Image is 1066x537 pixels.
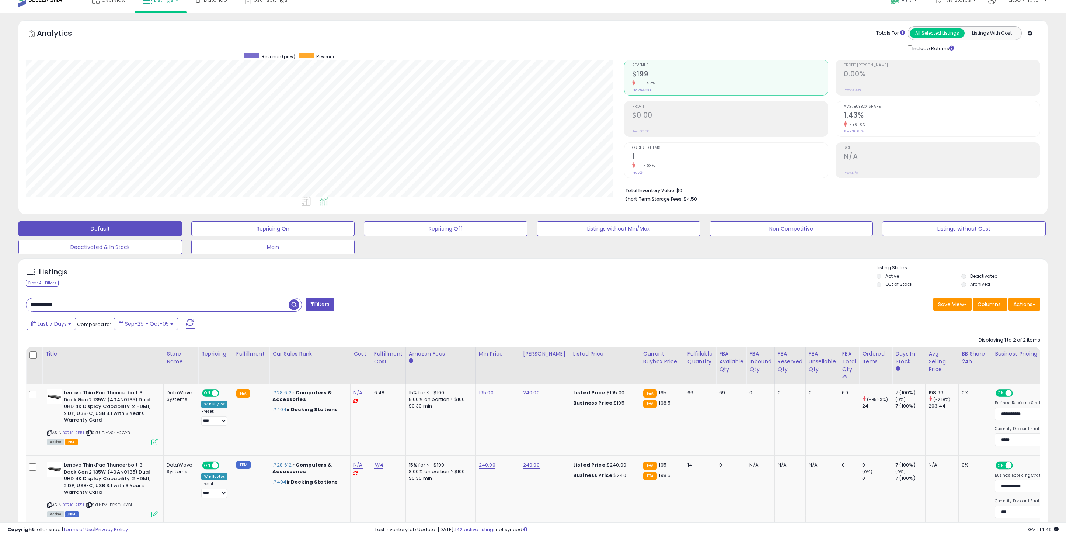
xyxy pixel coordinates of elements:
div: 69 [719,389,741,396]
div: 66 [687,389,710,396]
b: Short Term Storage Fees: [625,196,683,202]
div: 7 (100%) [895,462,925,468]
div: 69 [842,389,853,396]
button: Filters [306,298,334,311]
span: 195 [659,389,666,396]
div: $0.30 min [409,475,470,482]
p: in [272,462,345,475]
div: DataWave Systems [167,389,192,403]
small: FBA [236,389,250,398]
button: All Selected Listings [910,28,965,38]
small: Prev: $0.00 [632,129,649,134]
small: FBA [643,389,657,398]
label: Quantity Discount Strategy: [995,426,1048,432]
span: Last 7 Days [38,320,67,328]
span: #404 [272,478,287,485]
div: FBA Total Qty [842,350,856,373]
h2: 0.00% [844,70,1040,80]
small: FBM [236,461,251,469]
label: Business Repricing Strategy: [995,473,1048,478]
div: 24 [862,403,892,409]
small: FBA [643,472,657,480]
div: Cur Sales Rank [272,350,347,358]
button: Save View [933,298,972,311]
div: Include Returns [902,44,963,52]
div: Win BuyBox [201,473,227,480]
div: Min Price [479,350,517,358]
small: (0%) [862,469,872,475]
div: 0 [778,389,800,396]
label: Deactivated [970,273,998,279]
div: seller snap | | [7,526,128,533]
span: FBM [65,511,79,517]
span: #28,612 [272,389,292,396]
label: Out of Stock [885,281,912,287]
div: Totals For [876,30,905,37]
div: 7 (100%) [895,475,925,482]
span: Columns [978,301,1001,308]
div: N/A [809,462,833,468]
span: 198.5 [659,472,670,479]
b: Lenovo ThinkPad Thunderbolt 3 Dock Gen 2 135W (40AN0135) Dual UHD 4K Display Capability, 2 HDMI, ... [64,389,153,426]
div: 0 [862,475,892,482]
button: Repricing On [191,221,355,236]
small: Prev: $4,883 [632,88,651,92]
button: Listings without Cost [882,221,1046,236]
div: 14 [687,462,710,468]
b: Business Price: [573,399,614,406]
button: Default [18,221,182,236]
div: N/A [778,462,800,468]
div: $0.30 min [409,403,470,409]
span: #28,612 [272,461,292,468]
small: -96.10% [847,122,865,127]
button: Repricing Off [364,221,527,236]
div: 0 [749,389,769,396]
div: 0 [862,462,892,468]
div: 8.00% on portion > $100 [409,396,470,403]
div: Title [45,350,160,358]
div: 6.48 [374,389,400,396]
li: $0 [625,186,1035,194]
div: DataWave Systems [167,462,192,475]
button: Actions [1008,298,1040,311]
div: 15% for <= $100 [409,389,470,396]
a: B07K1L2B5L [62,502,85,508]
a: Terms of Use [63,526,94,533]
button: Last 7 Days [27,318,76,330]
h2: N/A [844,152,1040,162]
span: | SKU: FJ-VS41-2CYB [86,430,130,436]
b: Business Price: [573,472,614,479]
div: Cost [353,350,368,358]
label: Active [885,273,899,279]
p: Listing States: [877,264,1048,271]
div: FBA Available Qty [719,350,743,373]
span: Revenue (prev) [262,53,295,60]
span: OFF [218,390,230,396]
span: Docking Stations [291,406,338,413]
button: Listings without Min/Max [537,221,700,236]
a: 240.00 [523,461,540,469]
span: ROI [844,146,1040,150]
span: #404 [272,406,287,413]
div: Last InventoryLab Update: [DATE], not synced. [375,526,1059,533]
span: FBA [65,439,78,445]
label: Business Repricing Strategy: [995,401,1048,406]
div: [PERSON_NAME] [523,350,567,358]
div: Repricing [201,350,230,358]
small: Prev: 0.00% [844,88,861,92]
div: FBA inbound Qty [749,350,771,373]
button: Main [191,240,355,254]
div: FBA Reserved Qty [778,350,802,373]
img: 31ossKvdAqL._SL40_.jpg [47,462,62,477]
div: 198.99 [929,389,958,396]
span: Computers & Accessories [272,461,332,475]
span: Profit [632,105,828,109]
div: 0 [719,462,741,468]
small: Prev: N/A [844,170,858,175]
small: Days In Stock. [895,365,900,372]
small: Prev: 36.65% [844,129,864,134]
small: (0%) [895,469,906,475]
span: Revenue [632,63,828,67]
div: BB Share 24h. [962,350,989,365]
span: All listings currently available for purchase on Amazon [47,439,64,445]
